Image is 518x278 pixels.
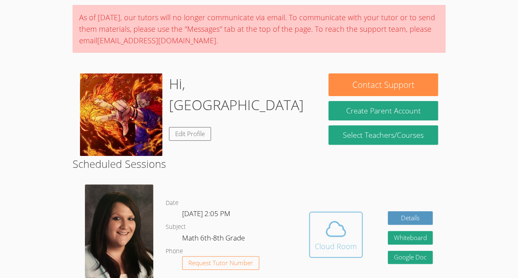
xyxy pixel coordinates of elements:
dt: Date [166,198,178,208]
h2: Scheduled Sessions [73,156,445,172]
button: Create Parent Account [328,101,438,120]
dt: Phone [166,246,183,257]
span: Request Tutor Number [188,260,253,266]
button: Whiteboard [388,231,433,245]
dt: Subject [166,222,186,232]
a: Details [388,211,433,225]
img: 9179058-__itadori_yuuji_and_ryoumen_sukuna_jujutsu_kaisen_drawn_by_satomaru31000__629f95aa5e7985d... [80,73,162,156]
a: Select Teachers/Courses [328,125,438,145]
a: Google Doc [388,251,433,264]
button: Cloud Room [309,212,363,258]
h1: Hi, [GEOGRAPHIC_DATA] [169,73,314,115]
dd: Math 6th-8th Grade [182,232,246,246]
a: Edit Profile [169,127,211,141]
button: Request Tutor Number [182,256,259,270]
span: [DATE] 2:05 PM [182,209,230,218]
div: Cloud Room [315,240,357,252]
button: Contact Support [328,73,438,96]
div: As of [DATE], our tutors will no longer communicate via email. To communicate with your tutor or ... [73,5,445,53]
